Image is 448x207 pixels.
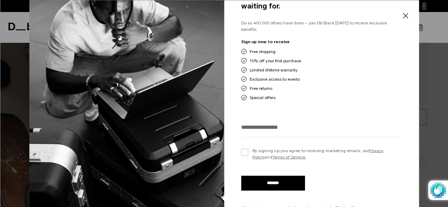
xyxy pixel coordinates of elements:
span: Limited lifetime warranty [250,67,297,73]
span: Special offers [250,94,276,100]
label: By signing up you agree to receiving marketing emails, our and [241,147,402,160]
img: Protected by hCaptcha [430,180,446,200]
span: Free shipping [250,48,276,54]
a: Terms of Service. [272,154,306,159]
p: Sign up now to receive [241,38,402,45]
span: 10% off your first purchase [250,57,301,64]
span: Exclusive access to events [250,76,300,82]
span: Free returns [250,85,272,91]
p: Do as 400,000 others have done – join Db Black [DATE] to receive exclusive benefits. [241,20,402,33]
